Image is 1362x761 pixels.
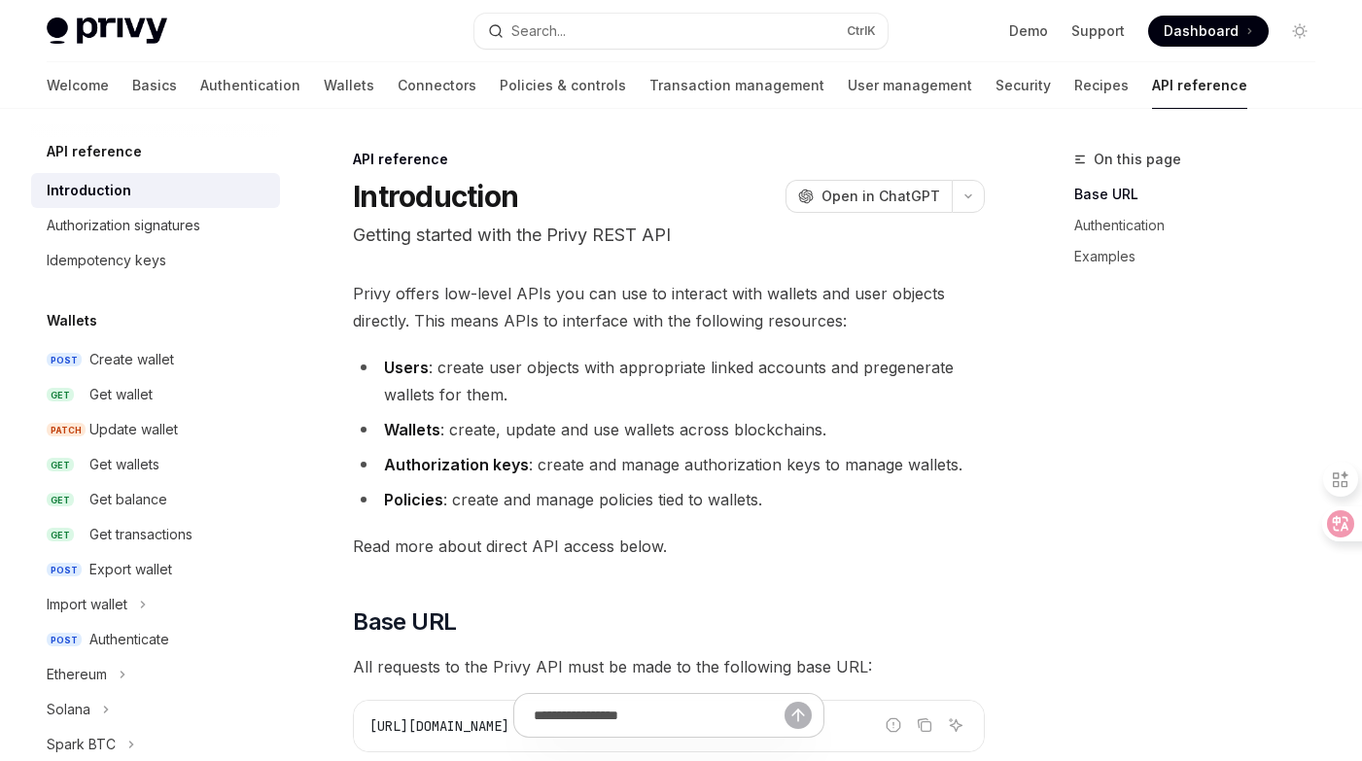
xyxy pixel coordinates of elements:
span: Privy offers low-level APIs you can use to interact with wallets and user objects directly. This ... [353,280,985,334]
a: Demo [1009,21,1048,41]
div: Create wallet [89,348,174,371]
button: Toggle Ethereum section [31,657,280,692]
a: API reference [1152,62,1247,109]
button: Open search [474,14,887,49]
span: Read more about direct API access below. [353,533,985,560]
span: GET [47,388,74,402]
div: Get balance [89,488,167,511]
a: Authentication [1074,210,1331,241]
a: Security [995,62,1051,109]
button: Toggle Import wallet section [31,587,280,622]
a: Dashboard [1148,16,1269,47]
a: Authorization signatures [31,208,280,243]
h5: Wallets [47,309,97,332]
a: User management [848,62,972,109]
a: POSTAuthenticate [31,622,280,657]
div: Spark BTC [47,733,116,756]
span: POST [47,633,82,647]
li: : create and manage authorization keys to manage wallets. [353,451,985,478]
span: GET [47,493,74,507]
a: Examples [1074,241,1331,272]
div: Authenticate [89,628,169,651]
a: POSTExport wallet [31,552,280,587]
div: Update wallet [89,418,178,441]
div: Ethereum [47,663,107,686]
a: Idempotency keys [31,243,280,278]
span: Dashboard [1164,21,1239,41]
span: On this page [1094,148,1181,171]
strong: Authorization keys [384,455,529,474]
div: Get wallet [89,383,153,406]
a: Connectors [398,62,476,109]
a: Wallets [324,62,374,109]
div: API reference [353,150,985,169]
span: Ctrl K [847,23,876,39]
div: Get transactions [89,523,192,546]
li: : create and manage policies tied to wallets. [353,486,985,513]
div: Solana [47,698,90,721]
li: : create user objects with appropriate linked accounts and pregenerate wallets for them. [353,354,985,408]
button: Toggle Solana section [31,692,280,727]
button: Toggle dark mode [1284,16,1315,47]
span: POST [47,353,82,367]
a: Transaction management [649,62,824,109]
strong: Policies [384,490,443,509]
span: Open in ChatGPT [821,187,940,206]
a: Recipes [1074,62,1129,109]
input: Ask a question... [534,694,785,737]
a: PATCHUpdate wallet [31,412,280,447]
div: Search... [511,19,566,43]
a: GETGet wallets [31,447,280,482]
span: GET [47,458,74,472]
a: Introduction [31,173,280,208]
a: GETGet balance [31,482,280,517]
span: GET [47,528,74,542]
a: GETGet transactions [31,517,280,552]
a: Basics [132,62,177,109]
div: Introduction [47,179,131,202]
a: Welcome [47,62,109,109]
div: Export wallet [89,558,172,581]
strong: Wallets [384,420,440,439]
h5: API reference [47,140,142,163]
span: POST [47,563,82,577]
strong: Users [384,358,429,377]
a: Policies & controls [500,62,626,109]
button: Send message [785,702,812,729]
a: Support [1071,21,1125,41]
div: Get wallets [89,453,159,476]
a: GETGet wallet [31,377,280,412]
button: Open in ChatGPT [786,180,952,213]
div: Import wallet [47,593,127,616]
img: light logo [47,17,167,45]
a: Authentication [200,62,300,109]
div: Authorization signatures [47,214,200,237]
div: Idempotency keys [47,249,166,272]
h1: Introduction [353,179,518,214]
span: All requests to the Privy API must be made to the following base URL: [353,653,985,680]
span: PATCH [47,423,86,437]
li: : create, update and use wallets across blockchains. [353,416,985,443]
a: Base URL [1074,179,1331,210]
a: POSTCreate wallet [31,342,280,377]
span: Base URL [353,606,456,638]
p: Getting started with the Privy REST API [353,222,985,249]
